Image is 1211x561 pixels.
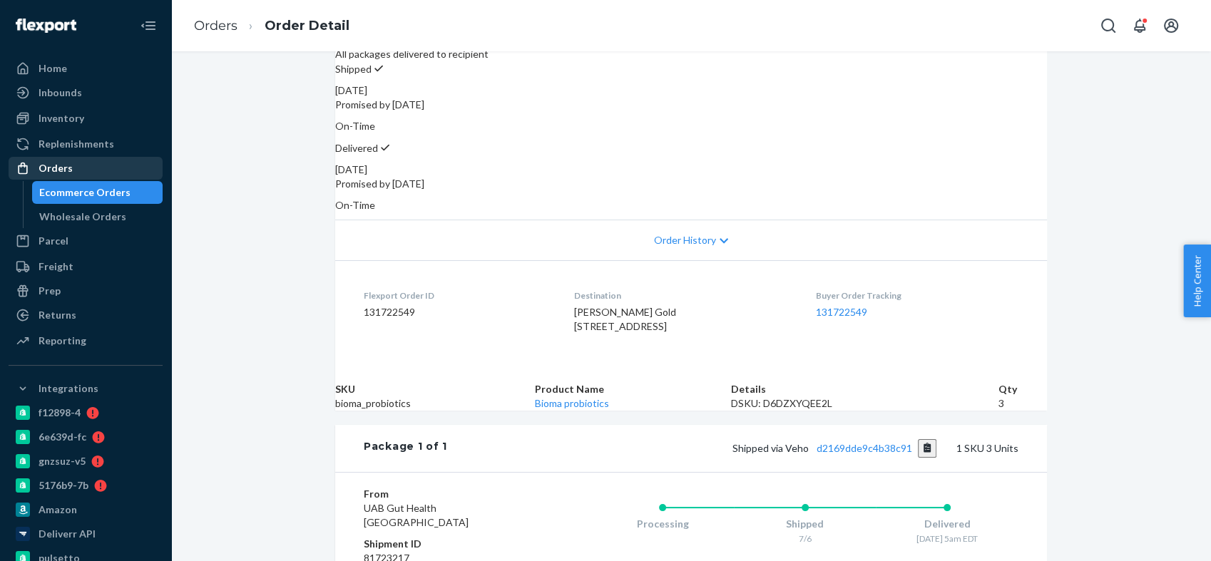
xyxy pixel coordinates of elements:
a: Replenishments [9,133,163,155]
div: 5176b9-7b [39,478,88,493]
div: Home [39,61,67,76]
div: Delivered [876,517,1018,531]
th: SKU [335,382,535,396]
a: Order Detail [265,18,349,34]
div: Ecommerce Orders [39,185,131,200]
img: Flexport logo [16,19,76,33]
dt: Flexport Order ID [364,289,551,302]
div: Deliverr API [39,527,96,541]
dt: From [364,487,534,501]
a: 131722549 [816,306,867,318]
div: Amazon [39,503,77,517]
button: Open notifications [1125,11,1154,40]
button: Open Search Box [1094,11,1123,40]
a: f12898-4 [9,401,163,424]
a: Inventory [9,107,163,130]
a: Deliverr API [9,523,163,545]
button: Integrations [9,377,163,400]
a: Bioma probiotics [535,397,609,409]
dt: Shipment ID [364,537,534,551]
div: Shipped [734,517,877,531]
a: 5176b9-7b [9,474,163,497]
div: Wholesale Orders [39,210,126,224]
ol: breadcrumbs [183,5,361,47]
div: [DATE] [335,83,1047,98]
div: gnzsuz-v5 [39,454,86,468]
div: [DATE] [335,163,1047,177]
p: On-Time [335,119,1047,133]
div: Replenishments [39,137,114,151]
div: Inventory [39,111,84,125]
button: Copy tracking number [918,439,937,458]
a: Orders [194,18,237,34]
a: Inbounds [9,81,163,104]
div: Processing [591,517,734,531]
p: Delivered [335,140,1047,155]
div: Parcel [39,234,68,248]
span: Shipped via Veho [732,442,937,454]
th: Qty [998,382,1047,396]
div: Prep [39,284,61,298]
dt: Destination [574,289,793,302]
div: Inbounds [39,86,82,100]
dd: 131722549 [364,305,551,319]
p: Promised by [DATE] [335,177,1047,191]
div: 1 SKU 3 Units [447,439,1018,458]
dt: Buyer Order Tracking [816,289,1018,302]
div: 6e639d-fc [39,430,86,444]
span: UAB Gut Health [GEOGRAPHIC_DATA] [364,502,469,528]
th: Details [730,382,998,396]
a: Reporting [9,329,163,352]
p: On-Time [335,198,1047,212]
div: 7/6 [734,532,877,545]
div: Freight [39,259,73,274]
div: Returns [39,308,76,322]
a: gnzsuz-v5 [9,450,163,473]
button: Open account menu [1157,11,1185,40]
td: 3 [998,396,1047,411]
span: Order History [654,233,716,247]
div: Package 1 of 1 [364,439,447,458]
p: Promised by [DATE] [335,98,1047,112]
td: bioma_probiotics [335,396,535,411]
div: DSKU: D6DZXYQEE2L [730,396,998,411]
a: Parcel [9,230,163,252]
span: [PERSON_NAME] Gold [STREET_ADDRESS] [574,306,676,332]
a: Returns [9,304,163,326]
th: Product Name [535,382,731,396]
button: Close Navigation [134,11,163,40]
span: Support [29,10,80,23]
a: Ecommerce Orders [32,181,163,204]
a: 6e639d-fc [9,426,163,448]
div: Integrations [39,381,98,396]
div: Reporting [39,334,86,348]
a: Wholesale Orders [32,205,163,228]
a: Orders [9,157,163,180]
div: [DATE] 5am EDT [876,532,1018,545]
div: f12898-4 [39,406,81,420]
p: Shipped [335,61,1047,76]
button: Help Center [1183,245,1211,317]
div: Orders [39,161,73,175]
a: Amazon [9,498,163,521]
a: Freight [9,255,163,278]
a: Prep [9,279,163,302]
a: d2169dde9c4b38c91 [817,442,912,454]
a: Home [9,57,163,80]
